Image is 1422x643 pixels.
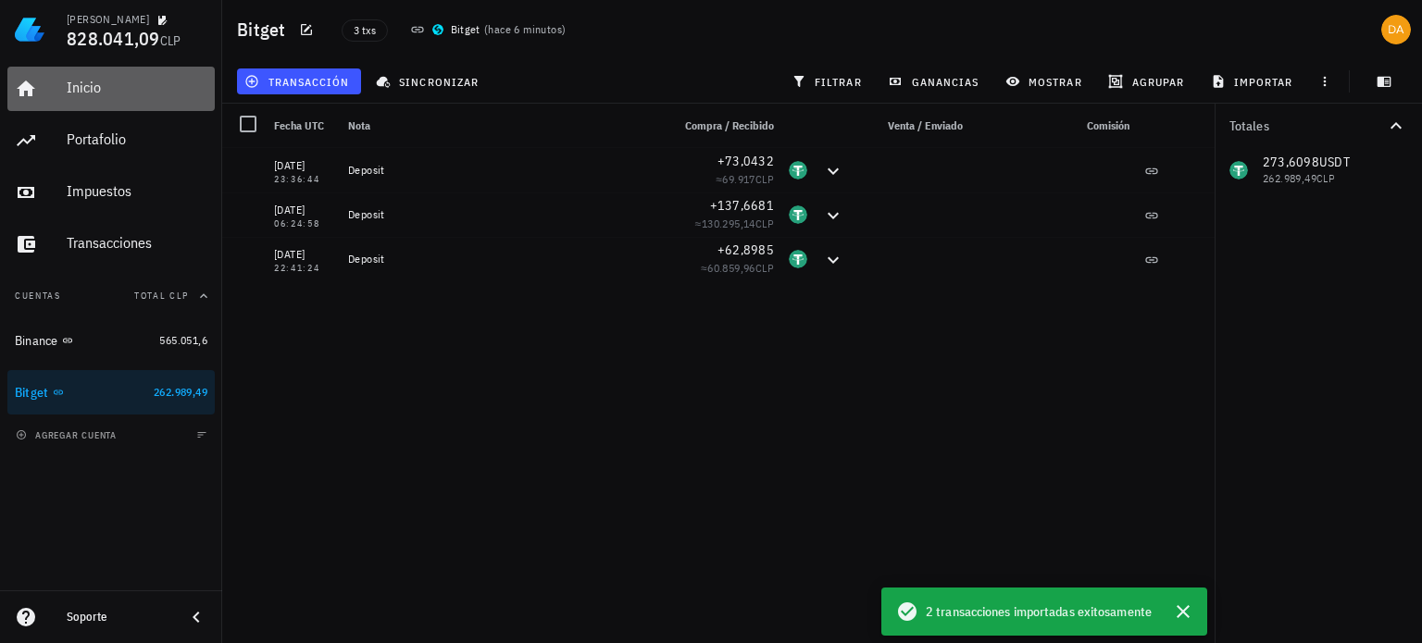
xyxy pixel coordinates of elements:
div: Compra / Recibido [663,104,781,148]
div: Inicio [67,79,207,96]
div: Portafolio [67,130,207,148]
a: Transacciones [7,222,215,266]
div: [DATE] [274,245,333,264]
a: Bitget 262.989,49 [7,370,215,414]
div: Deposit [348,207,655,222]
button: agregar cuenta [11,426,125,444]
div: Nota [341,104,663,148]
div: USDT-icon [789,250,807,268]
a: Inicio [7,67,215,111]
span: agregar cuenta [19,429,117,441]
div: Impuestos [67,182,207,200]
span: ( ) [484,20,566,39]
span: CLP [755,172,774,186]
div: Comisión [1004,104,1137,148]
div: Deposit [348,163,655,178]
div: [DATE] [274,156,333,175]
div: Venta / Enviado [852,104,970,148]
div: Deposit [348,252,655,266]
div: Bitget [15,385,49,401]
a: Impuestos [7,170,215,215]
span: Total CLP [134,290,189,302]
span: Fecha UTC [274,118,324,132]
span: +137,6681 [710,197,774,214]
span: 130.295,14 [702,216,755,230]
span: Venta / Enviado [888,118,963,132]
span: CLP [755,261,774,275]
span: 262.989,49 [154,385,207,399]
span: sincronizar [380,74,479,89]
button: agrupar [1101,68,1195,94]
span: agrupar [1112,74,1184,89]
span: +62,8985 [717,241,774,258]
img: bitgetglobal [432,24,443,35]
span: transacción [248,74,349,89]
span: CLP [755,216,774,230]
span: 565.051,6 [159,333,207,347]
span: Comisión [1087,118,1129,132]
span: Nota [348,118,370,132]
span: +73,0432 [717,153,774,169]
div: Fecha UTC [267,104,341,148]
span: mostrar [1009,74,1082,89]
div: Binance [15,333,58,349]
div: [DATE] [274,201,333,219]
span: 69.917 [722,172,755,186]
div: Transacciones [67,234,207,252]
div: Bitget [451,20,480,39]
span: ≈ [716,172,774,186]
span: ganancias [892,74,979,89]
button: filtrar [784,68,873,94]
div: USDT-icon [789,161,807,179]
span: 60.859,96 [707,261,755,275]
h1: Bitget [237,15,293,44]
span: Compra / Recibido [685,118,774,132]
span: filtrar [795,74,862,89]
span: CLP [160,32,181,49]
div: Totales [1229,119,1385,132]
button: importar [1203,68,1304,94]
div: 06:24:58 [274,219,333,229]
button: Totales [1215,104,1422,148]
a: Binance 565.051,6 [7,318,215,363]
button: CuentasTotal CLP [7,274,215,318]
img: LedgiFi [15,15,44,44]
div: avatar [1381,15,1411,44]
span: ≈ [701,261,774,275]
span: 828.041,09 [67,26,160,51]
div: Soporte [67,610,170,624]
div: [PERSON_NAME] [67,12,149,27]
a: Portafolio [7,118,215,163]
span: hace 6 minutos [488,22,562,36]
span: importar [1215,74,1293,89]
button: mostrar [998,68,1093,94]
button: transacción [237,68,361,94]
span: 2 transacciones importadas exitosamente [926,601,1152,622]
button: ganancias [880,68,991,94]
span: ≈ [695,216,774,230]
span: 3 txs [354,20,376,41]
button: sincronizar [368,68,491,94]
div: USDT-icon [789,205,807,224]
div: 23:36:44 [274,175,333,184]
div: 22:41:24 [274,264,333,273]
